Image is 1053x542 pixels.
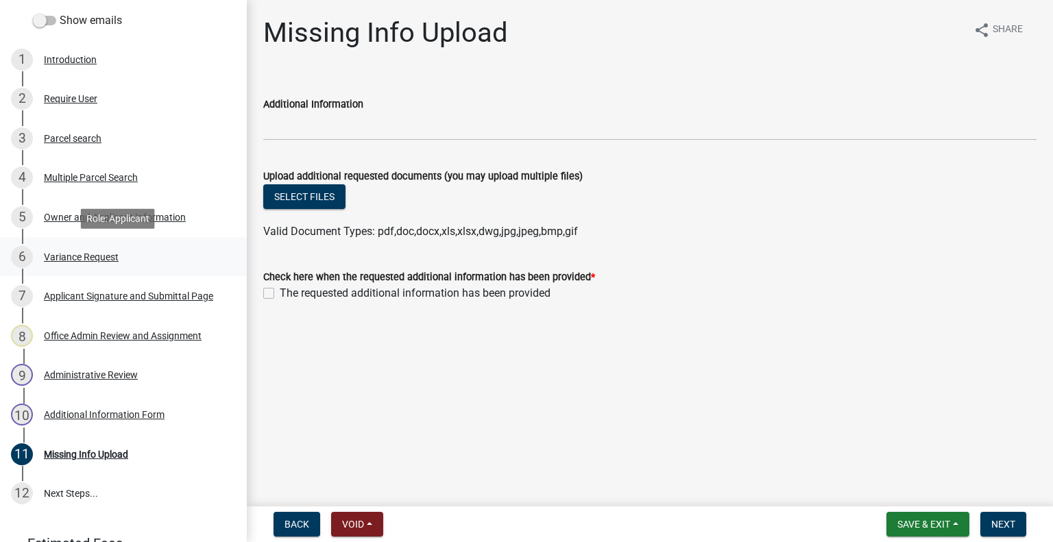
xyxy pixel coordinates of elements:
div: 8 [11,325,33,347]
div: 4 [11,167,33,188]
span: Valid Document Types: pdf,doc,docx,xls,xlsx,dwg,jpg,jpeg,bmp,gif [263,225,578,238]
div: Require User [44,94,97,103]
div: 7 [11,285,33,307]
div: Office Admin Review and Assignment [44,331,202,341]
div: Role: Applicant [81,208,155,228]
label: Upload additional requested documents (you may upload multiple files) [263,172,583,182]
div: Applicant Signature and Submittal Page [44,291,213,301]
button: Next [980,512,1026,537]
button: Back [274,512,320,537]
div: Administrative Review [44,370,138,380]
label: Check here when the requested additional information has been provided [263,273,595,282]
div: Introduction [44,55,97,64]
label: Show emails [33,12,122,29]
div: 12 [11,482,33,504]
span: Void [342,519,364,530]
button: Save & Exit [886,512,969,537]
span: Back [285,519,309,530]
i: share [973,22,990,38]
h1: Missing Info Upload [263,16,508,49]
button: Select files [263,184,346,209]
span: Save & Exit [897,519,950,530]
div: 6 [11,246,33,268]
div: 11 [11,443,33,465]
div: Parcel search [44,134,101,143]
div: 9 [11,364,33,386]
div: 2 [11,88,33,110]
div: 1 [11,49,33,71]
label: Additional Information [263,100,363,110]
button: shareShare [963,16,1034,43]
div: Variance Request [44,252,119,262]
div: Multiple Parcel Search [44,173,138,182]
div: 5 [11,206,33,228]
span: Share [993,22,1023,38]
div: Missing Info Upload [44,449,128,459]
div: 3 [11,127,33,149]
span: Next [991,519,1015,530]
button: Void [331,512,383,537]
label: The requested additional information has been provided [280,285,550,301]
div: Additional Information Form [44,410,165,419]
div: 10 [11,404,33,426]
div: Owner and Applicant Information [44,212,186,222]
